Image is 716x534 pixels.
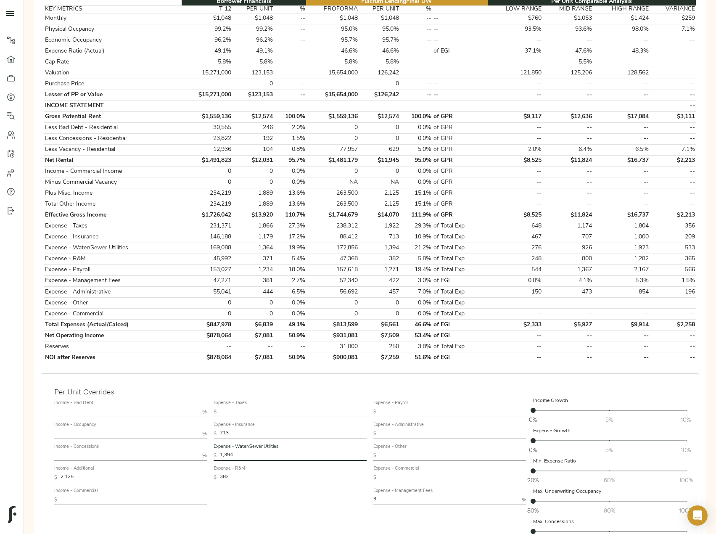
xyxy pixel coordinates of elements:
[274,232,306,243] td: 17.2%
[650,68,696,79] td: --
[488,210,543,221] td: $8,525
[373,401,408,405] label: Expense - Payroll
[274,35,306,46] td: --
[44,232,182,243] td: Expense - Insurance
[306,68,359,79] td: 15,654,000
[400,90,433,100] td: --
[274,13,306,24] td: --
[359,199,400,210] td: 2,125
[306,13,359,24] td: $1,048
[433,24,488,35] td: --
[542,155,593,166] td: $11,824
[359,5,400,13] th: PER UNIT
[433,57,488,68] td: --
[542,57,593,68] td: 5.5%
[400,13,433,24] td: --
[542,35,593,46] td: --
[488,5,543,13] th: LOW RANGE
[306,144,359,155] td: 77,957
[400,254,433,264] td: 5.8%
[542,232,593,243] td: 707
[488,90,543,100] td: --
[44,243,182,254] td: Expense - Water/Sewer Utilities
[274,254,306,264] td: 5.4%
[274,111,306,122] td: 100.0%
[306,254,359,264] td: 47,368
[359,46,400,57] td: 46.6%
[54,423,96,427] label: Income - Occupancy
[232,232,274,243] td: 1,179
[359,254,400,264] td: 382
[359,133,400,144] td: 0
[542,177,593,188] td: --
[433,254,488,264] td: of Total Exp
[306,221,359,232] td: 238,312
[593,5,650,13] th: HIGH RANGE
[54,467,94,471] label: Income - Additional
[488,68,543,79] td: 121,850
[182,24,233,35] td: 99.2%
[650,232,696,243] td: 209
[182,254,233,264] td: 45,992
[650,100,696,111] td: --
[306,199,359,210] td: 263,500
[182,46,233,57] td: 49.1%
[604,476,615,484] span: 60%
[650,13,696,24] td: $259
[44,177,182,188] td: Minus Commercial Vacancy
[400,5,433,13] th: %
[400,243,433,254] td: 21.2%
[182,221,233,232] td: 231,371
[274,5,306,13] th: %
[44,68,182,79] td: Valuation
[232,13,274,24] td: $1,048
[650,24,696,35] td: 7.1%
[433,79,488,90] td: --
[182,68,233,79] td: 15,271,000
[529,446,537,454] span: 0%
[306,111,359,122] td: $1,559,136
[433,232,488,243] td: of Total Exp
[433,188,488,199] td: of GPR
[542,5,593,13] th: MID RANGE
[527,506,539,515] span: 80%
[232,90,274,100] td: $123,153
[650,79,696,90] td: --
[593,46,650,57] td: 48.3%
[44,35,182,46] td: Economic Occupancy
[681,446,691,454] span: 10%
[359,166,400,177] td: 0
[400,221,433,232] td: 29.3%
[400,166,433,177] td: 0.0%
[433,111,488,122] td: of GPR
[400,144,433,155] td: 5.0%
[433,35,488,46] td: --
[359,90,400,100] td: $126,242
[593,111,650,122] td: $17,084
[232,144,274,155] td: 104
[400,177,433,188] td: 0.0%
[593,68,650,79] td: 128,562
[182,188,233,199] td: 234,219
[650,199,696,210] td: --
[306,90,359,100] td: $15,654,000
[400,232,433,243] td: 10.9%
[542,199,593,210] td: --
[542,46,593,57] td: 47.6%
[433,144,488,155] td: of GPR
[359,122,400,133] td: 0
[373,445,407,449] label: Expense - Other
[488,177,543,188] td: --
[593,243,650,254] td: 1,923
[400,111,433,122] td: 100.0%
[232,68,274,79] td: 123,153
[232,155,274,166] td: $12,031
[650,243,696,254] td: 533
[232,188,274,199] td: 1,889
[433,90,488,100] td: --
[650,166,696,177] td: --
[529,415,537,424] span: 0%
[400,122,433,133] td: 0.0%
[44,100,182,111] td: INCOME STATEMENT
[359,111,400,122] td: $12,574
